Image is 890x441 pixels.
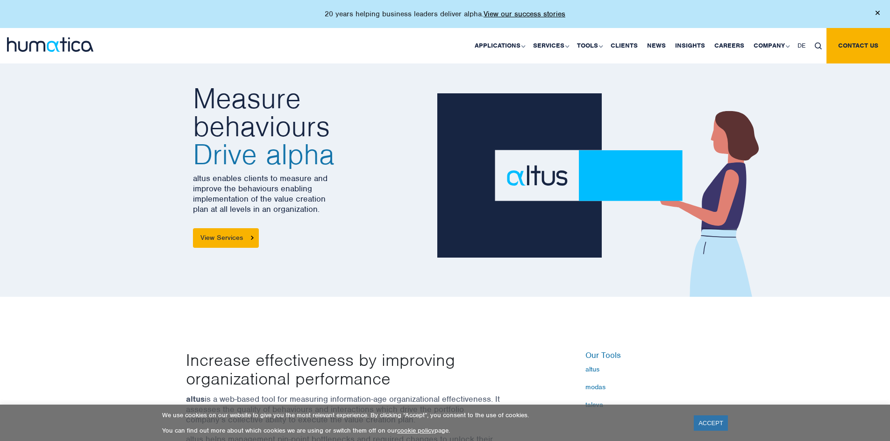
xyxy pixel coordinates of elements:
[826,28,890,63] a: Contact us
[7,37,93,52] img: logo
[193,84,430,168] h2: Measure behaviours
[528,28,572,63] a: Services
[642,28,670,63] a: News
[749,28,793,63] a: Company
[585,350,705,361] h6: Our Tools
[670,28,710,63] a: Insights
[470,28,528,63] a: Applications
[437,93,774,297] img: about_banner1
[186,394,504,425] p: is a web-based tool for measuring information-age organizational effectiveness. It assesses the q...
[162,427,682,434] p: You can find out more about which cookies we are using or switch them off on our page.
[186,350,527,388] p: Increase effectiveness by improving organizational performance
[606,28,642,63] a: Clients
[162,411,682,419] p: We use cookies on our website to give you the most relevant experience. By clicking “Accept”, you...
[585,365,705,373] a: altus
[815,42,822,49] img: search_icon
[710,28,749,63] a: Careers
[193,173,430,214] p: altus enables clients to measure and improve the behaviours enabling implementation of the value ...
[797,42,805,49] span: DE
[585,401,705,408] a: taleva
[193,140,430,168] span: Drive alpha
[694,415,728,431] a: ACCEPT
[325,9,565,19] p: 20 years helping business leaders deliver alpha.
[251,236,254,240] img: arrowicon
[397,427,434,434] a: cookie policy
[186,394,205,404] strong: altus
[193,228,259,248] a: View Services
[572,28,606,63] a: Tools
[793,28,810,63] a: DE
[585,383,705,391] a: modas
[484,9,565,19] a: View our success stories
